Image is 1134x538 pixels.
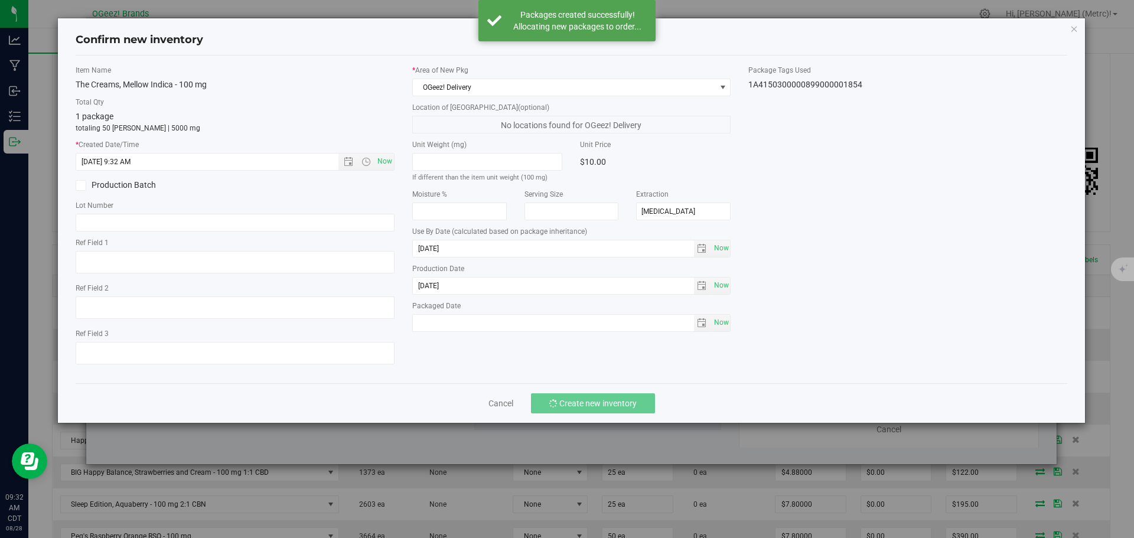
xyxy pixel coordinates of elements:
span: 1 package [76,112,113,121]
span: select [711,240,730,257]
a: Cancel [488,397,513,409]
label: Package Tags Used [748,65,1067,76]
label: Ref Field 3 [76,328,395,339]
label: Production Date [412,263,731,274]
span: Set Current date [711,240,731,257]
label: Unit Weight (mg) [412,139,563,150]
label: Moisture % [412,189,507,200]
div: Packages created successfully! Allocating new packages to order... [508,9,647,32]
label: Ref Field 2 [76,283,395,294]
span: select [694,315,711,331]
span: (optional) [518,103,549,112]
span: (calculated based on package inheritance) [452,227,587,236]
label: Item Name [76,65,395,76]
span: Set Current date [374,153,395,170]
label: Created Date/Time [76,139,395,150]
label: Area of New Pkg [412,65,731,76]
h4: Confirm new inventory [76,32,203,48]
div: The Creams, Mellow Indica - 100 mg [76,79,395,91]
span: Set Current date [711,314,731,331]
p: totaling 50 [PERSON_NAME] | 5000 mg [76,123,395,133]
label: Production Batch [76,179,226,191]
label: Packaged Date [412,301,731,311]
label: Location of [GEOGRAPHIC_DATA] [412,102,731,113]
label: Extraction [636,189,731,200]
span: No locations found for OGeez! Delivery [412,116,731,133]
iframe: Resource center [12,444,47,479]
span: Open the date view [338,157,359,167]
div: 1A4150300000899000001854 [748,79,1067,91]
span: OGeez! Delivery [413,79,716,96]
span: Set Current date [711,277,731,294]
span: Open the time view [356,157,376,167]
span: select [694,278,711,294]
button: Create new inventory [531,393,655,413]
span: select [711,315,730,331]
label: Ref Field 1 [76,237,395,248]
span: select [711,278,730,294]
label: Total Qty [76,97,395,107]
div: $10.00 [580,153,731,171]
label: Use By Date [412,226,731,237]
label: Lot Number [76,200,395,211]
small: If different than the item unit weight (100 mg) [412,174,548,181]
span: select [694,240,711,257]
label: Unit Price [580,139,731,150]
span: Create new inventory [559,399,637,408]
label: Serving Size [524,189,619,200]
